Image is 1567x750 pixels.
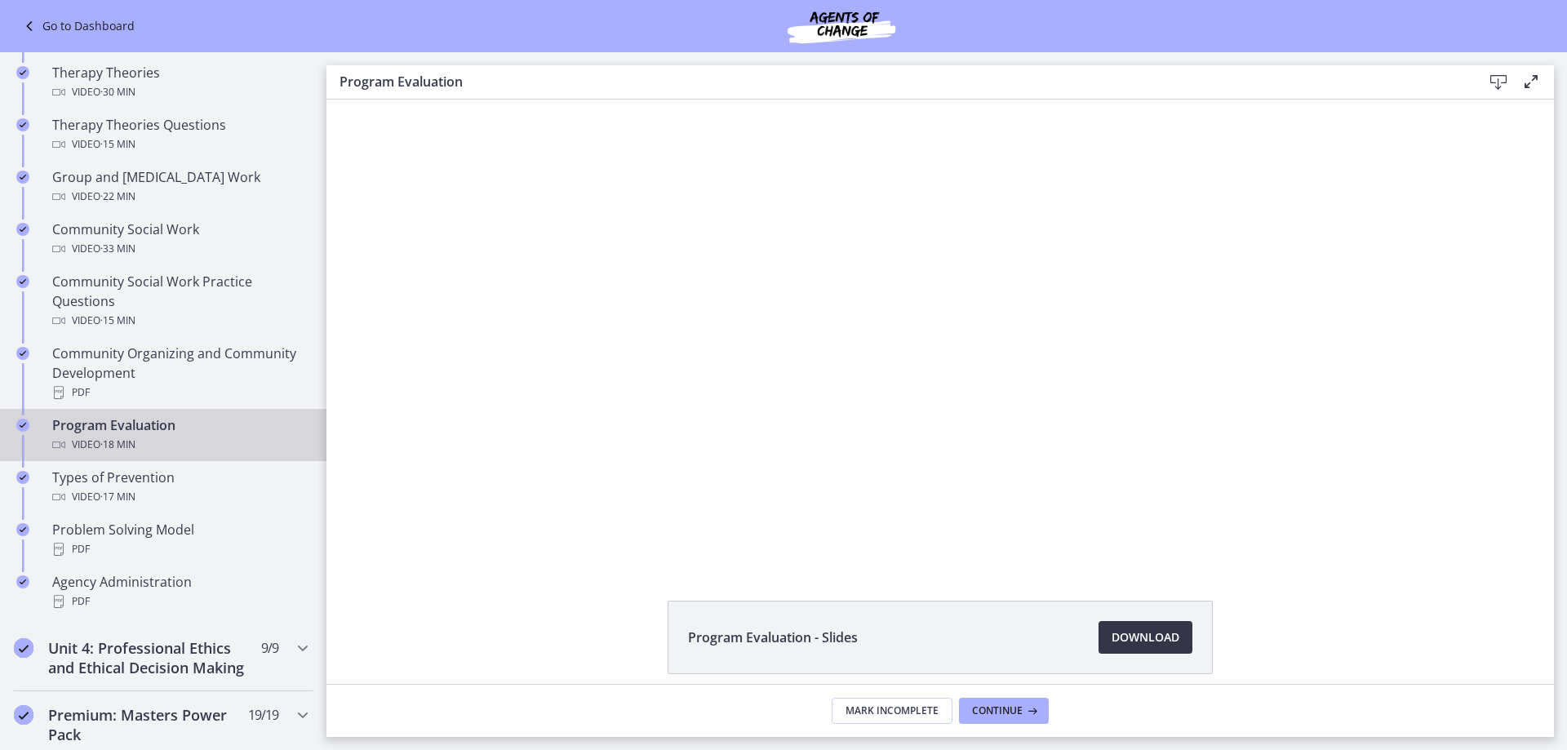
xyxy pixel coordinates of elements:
span: Continue [972,704,1023,717]
div: PDF [52,539,307,559]
div: Program Evaluation [52,415,307,455]
div: Agency Administration [52,572,307,611]
div: Problem Solving Model [52,520,307,559]
i: Completed [16,275,29,288]
span: 19 / 19 [248,705,278,725]
i: Completed [16,575,29,588]
i: Completed [16,118,29,131]
span: · 15 min [100,311,135,331]
div: Types of Prevention [52,468,307,507]
img: Agents of Change [744,7,939,46]
div: Video [52,239,307,259]
iframe: Video Lesson [326,100,1554,563]
div: PDF [52,383,307,402]
i: Completed [14,638,33,658]
div: Community Organizing and Community Development [52,344,307,402]
div: Video [52,435,307,455]
div: Group and [MEDICAL_DATA] Work [52,167,307,206]
h2: Premium: Masters Power Pack [48,705,247,744]
a: Go to Dashboard [20,16,135,36]
span: · 17 min [100,487,135,507]
i: Completed [16,171,29,184]
div: Therapy Theories [52,63,307,102]
i: Completed [16,223,29,236]
span: · 15 min [100,135,135,154]
span: · 33 min [100,239,135,259]
div: Therapy Theories Questions [52,115,307,154]
span: · 18 min [100,435,135,455]
i: Completed [16,66,29,79]
span: · 30 min [100,82,135,102]
i: Completed [16,347,29,360]
button: Mark Incomplete [832,698,952,724]
span: Mark Incomplete [846,704,939,717]
div: Video [52,135,307,154]
h3: Program Evaluation [340,72,1456,91]
div: Video [52,311,307,331]
h2: Unit 4: Professional Ethics and Ethical Decision Making [48,638,247,677]
a: Download [1099,621,1192,654]
div: Video [52,82,307,102]
div: Video [52,187,307,206]
i: Completed [16,471,29,484]
i: Completed [16,523,29,536]
button: Continue [959,698,1049,724]
i: Completed [14,705,33,725]
span: 9 / 9 [261,638,278,658]
div: PDF [52,592,307,611]
i: Completed [16,419,29,432]
div: Video [52,487,307,507]
span: · 22 min [100,187,135,206]
div: Community Social Work [52,220,307,259]
span: Download [1112,628,1179,647]
span: Program Evaluation - Slides [688,628,858,647]
div: Community Social Work Practice Questions [52,272,307,331]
